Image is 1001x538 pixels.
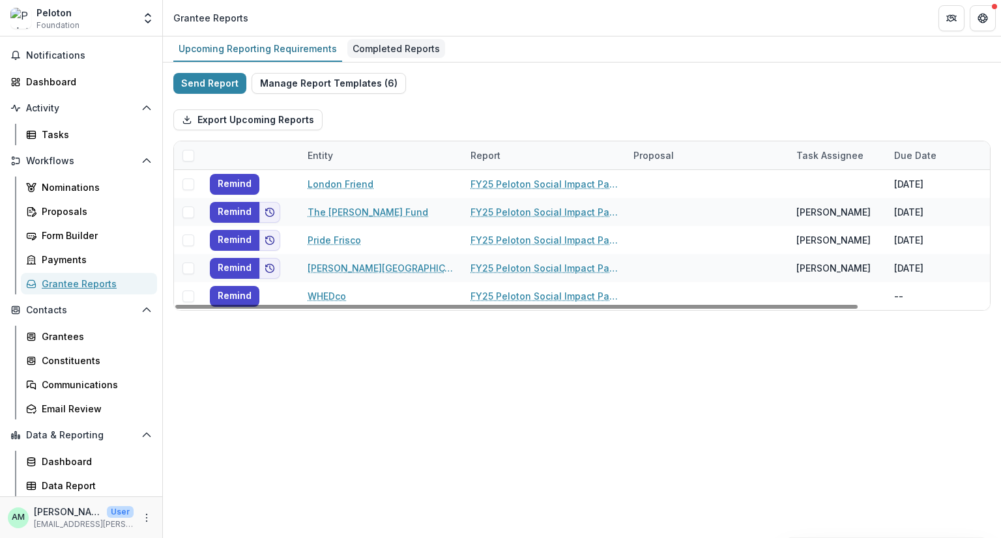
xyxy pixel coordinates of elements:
div: [DATE] [886,254,984,282]
div: [PERSON_NAME] [796,261,871,275]
button: Add to friends [259,230,280,251]
a: FY25 Peloton Social Impact Partner Report [471,289,618,303]
a: Dashboard [21,451,157,472]
p: [PERSON_NAME] [34,505,102,518]
div: Grantee Reports [173,11,248,25]
button: Manage Report Templates (6) [252,73,406,94]
button: Notifications [5,45,157,66]
a: The [PERSON_NAME] Fund [308,205,428,219]
div: [DATE] [886,198,984,226]
img: Peloton [10,8,31,29]
div: Upcoming Reporting Requirements [173,39,342,58]
div: Entity [300,141,463,169]
button: Open Workflows [5,150,157,171]
div: Task Assignee [789,141,886,169]
button: Remind [210,202,259,223]
p: [EMAIL_ADDRESS][PERSON_NAME][DOMAIN_NAME] [34,518,134,530]
div: Due Date [886,141,984,169]
div: Email Review [42,402,147,416]
div: Form Builder [42,229,147,242]
a: FY25 Peloton Social Impact Partner Report [471,261,618,275]
div: Tasks [42,128,147,141]
a: [PERSON_NAME][GEOGRAPHIC_DATA] [308,261,455,275]
a: Email Review [21,398,157,419]
a: Grantee Reports [21,273,157,294]
button: Export Upcoming Reports [173,109,323,130]
div: Dashboard [26,75,147,89]
a: Communications [21,374,157,395]
div: Proposal [626,141,789,169]
a: Dashboard [5,71,157,92]
button: Add to friends [259,258,280,279]
a: Tasks [21,124,157,145]
div: Report [463,141,626,169]
div: Grantee Reports [42,277,147,290]
button: Remind [210,230,259,251]
a: WHEDco [308,289,346,303]
div: [PERSON_NAME] [796,205,871,219]
div: Grantees [42,330,147,343]
span: Notifications [26,50,152,61]
a: Grantees [21,326,157,347]
a: Form Builder [21,225,157,246]
a: Upcoming Reporting Requirements [173,36,342,62]
div: Payments [42,253,147,266]
a: Nominations [21,177,157,198]
div: [PERSON_NAME] [796,233,871,247]
a: Completed Reports [347,36,445,62]
button: Open Contacts [5,300,157,320]
button: Remind [210,258,259,279]
div: Communications [42,378,147,391]
p: User [107,506,134,518]
div: Task Assignee [789,149,871,162]
a: Payments [21,249,157,270]
span: Workflows [26,156,136,167]
a: FY25 Peloton Social Impact Partner Report [471,205,618,219]
button: Open Activity [5,98,157,119]
button: Remind [210,174,259,195]
a: FY25 Peloton Social Impact Partner Report [471,233,618,247]
div: Constituents [42,354,147,367]
a: FY25 Peloton Social Impact Partner Report [471,177,618,191]
div: Dashboard [42,455,147,468]
div: Alia McCants [12,513,25,522]
div: Proposals [42,205,147,218]
a: Proposals [21,201,157,222]
div: Report [463,149,508,162]
button: More [139,510,154,526]
button: Partners [938,5,965,31]
button: Get Help [970,5,996,31]
button: Open entity switcher [139,5,157,31]
div: Data Report [42,479,147,492]
a: Pride Frisco [308,233,361,247]
span: Contacts [26,305,136,316]
button: Remind [210,286,259,307]
button: Add to friends [259,202,280,223]
div: Completed Reports [347,39,445,58]
div: -- [886,282,984,310]
div: [DATE] [886,170,984,198]
button: Send Report [173,73,246,94]
span: Foundation [36,20,80,31]
a: Constituents [21,350,157,371]
div: Nominations [42,180,147,194]
div: Due Date [886,149,944,162]
a: London Friend [308,177,373,191]
span: Activity [26,103,136,114]
a: Data Report [21,475,157,496]
button: Open Data & Reporting [5,425,157,446]
span: Data & Reporting [26,430,136,441]
div: Entity [300,149,341,162]
div: Proposal [626,149,682,162]
div: Peloton [36,6,80,20]
div: [DATE] [886,226,984,254]
nav: breadcrumb [168,8,254,27]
